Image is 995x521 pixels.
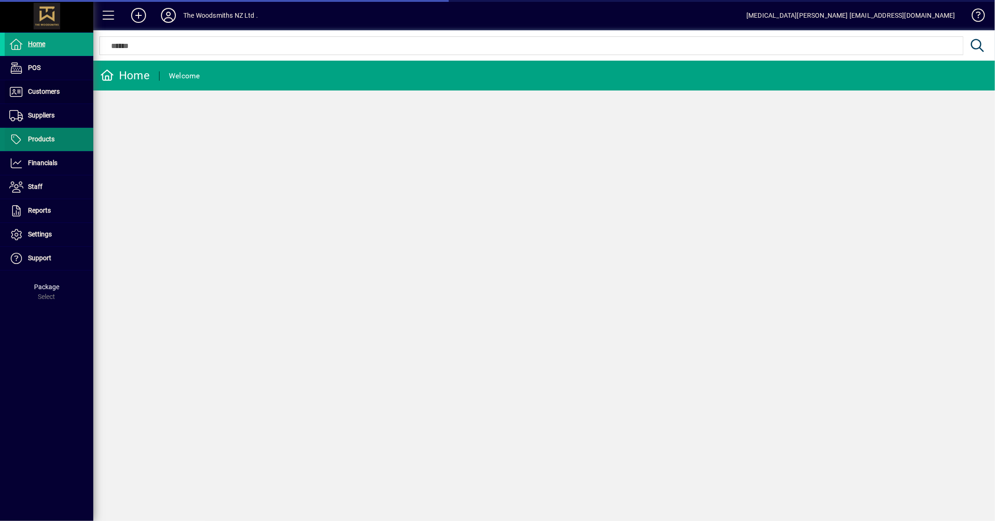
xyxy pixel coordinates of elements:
[5,199,93,222] a: Reports
[124,7,153,24] button: Add
[28,207,51,214] span: Reports
[5,247,93,270] a: Support
[28,230,52,238] span: Settings
[28,88,60,95] span: Customers
[5,104,93,127] a: Suppliers
[28,254,51,262] span: Support
[5,56,93,80] a: POS
[28,64,41,71] span: POS
[5,175,93,199] a: Staff
[28,183,42,190] span: Staff
[5,128,93,151] a: Products
[183,8,258,23] div: The Woodsmiths NZ Ltd .
[5,80,93,104] a: Customers
[34,283,59,291] span: Package
[5,223,93,246] a: Settings
[169,69,200,83] div: Welcome
[28,111,55,119] span: Suppliers
[5,152,93,175] a: Financials
[100,68,150,83] div: Home
[28,40,45,48] span: Home
[965,2,983,32] a: Knowledge Base
[746,8,955,23] div: [MEDICAL_DATA][PERSON_NAME] [EMAIL_ADDRESS][DOMAIN_NAME]
[28,135,55,143] span: Products
[153,7,183,24] button: Profile
[28,159,57,167] span: Financials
